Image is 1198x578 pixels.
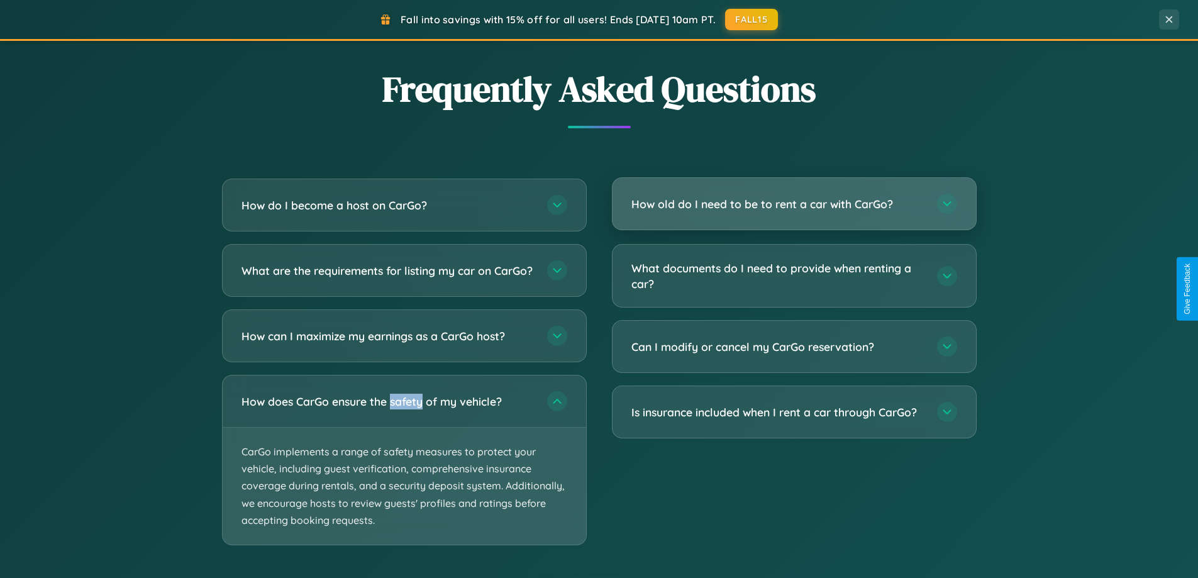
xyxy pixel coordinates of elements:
p: CarGo implements a range of safety measures to protect your vehicle, including guest verification... [223,428,586,545]
span: Fall into savings with 15% off for all users! Ends [DATE] 10am PT. [401,13,716,26]
h3: How do I become a host on CarGo? [241,197,535,213]
h3: Is insurance included when I rent a car through CarGo? [631,404,924,420]
h3: What documents do I need to provide when renting a car? [631,260,924,291]
h3: How old do I need to be to rent a car with CarGo? [631,196,924,212]
h3: What are the requirements for listing my car on CarGo? [241,263,535,279]
h3: Can I modify or cancel my CarGo reservation? [631,339,924,355]
button: FALL15 [725,9,778,30]
h3: How can I maximize my earnings as a CarGo host? [241,328,535,344]
h3: How does CarGo ensure the safety of my vehicle? [241,394,535,409]
div: Give Feedback [1183,264,1192,314]
h2: Frequently Asked Questions [222,65,977,113]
